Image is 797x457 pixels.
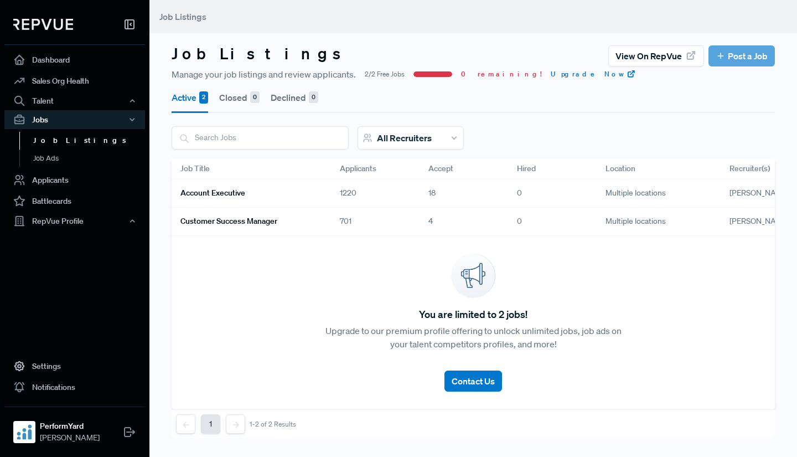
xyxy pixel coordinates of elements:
[4,110,145,129] button: Jobs
[517,163,536,174] span: Hired
[180,184,313,203] a: Account Executive
[176,414,195,434] button: Previous
[377,132,432,143] span: All Recruiters
[331,208,420,236] div: 701
[309,91,318,104] div: 0
[159,11,206,22] span: Job Listings
[420,179,508,208] div: 18
[226,414,245,434] button: Next
[508,179,597,208] div: 0
[451,254,495,298] img: announcement
[176,414,296,434] nav: pagination
[201,414,220,434] button: 1
[444,362,502,392] a: Contact Us
[271,82,318,113] button: Declined 0
[172,68,356,81] span: Manage your job listings and review applicants.
[597,208,721,236] div: Multiple locations
[608,45,704,66] button: View on RepVue
[420,208,508,236] div: 4
[597,179,721,208] div: Multiple locations
[444,371,502,392] button: Contact Us
[199,91,208,104] div: 2
[180,212,313,231] a: Customer Success Manager
[615,49,682,63] span: View on RepVue
[452,376,495,387] span: Contact Us
[340,163,376,174] span: Applicants
[13,19,73,30] img: RepVue
[323,324,624,351] p: Upgrade to our premium profile offering to unlock unlimited jobs, job ads on your talent competit...
[15,423,33,441] img: PerformYard
[250,420,296,428] div: 1-2 of 2 Results
[4,377,145,398] a: Notifications
[4,49,145,70] a: Dashboard
[172,44,351,63] h3: Job Listings
[729,216,789,226] span: [PERSON_NAME]
[4,91,145,110] button: Talent
[180,163,210,174] span: Job Title
[19,132,160,150] a: Job Listings
[419,307,527,322] span: You are limited to 2 jobs!
[551,69,636,79] a: Upgrade Now
[461,69,542,79] span: 0 remaining!
[4,356,145,377] a: Settings
[172,82,208,113] button: Active 2
[219,82,260,113] button: Closed 0
[180,217,277,226] h6: Customer Success Manager
[605,163,635,174] span: Location
[729,163,770,174] span: Recruiter(s)
[4,70,145,91] a: Sales Org Health
[508,208,597,236] div: 0
[428,163,453,174] span: Accept
[172,127,348,148] input: Search Jobs
[365,69,405,79] span: 2/2 Free Jobs
[180,188,245,198] h6: Account Executive
[19,150,160,167] a: Job Ads
[4,407,145,448] a: PerformYardPerformYard[PERSON_NAME]
[40,432,100,444] span: [PERSON_NAME]
[4,212,145,230] button: RepVue Profile
[331,179,420,208] div: 1220
[4,191,145,212] a: Battlecards
[250,91,260,104] div: 0
[4,170,145,191] a: Applicants
[729,188,789,198] span: [PERSON_NAME]
[40,420,100,432] strong: PerformYard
